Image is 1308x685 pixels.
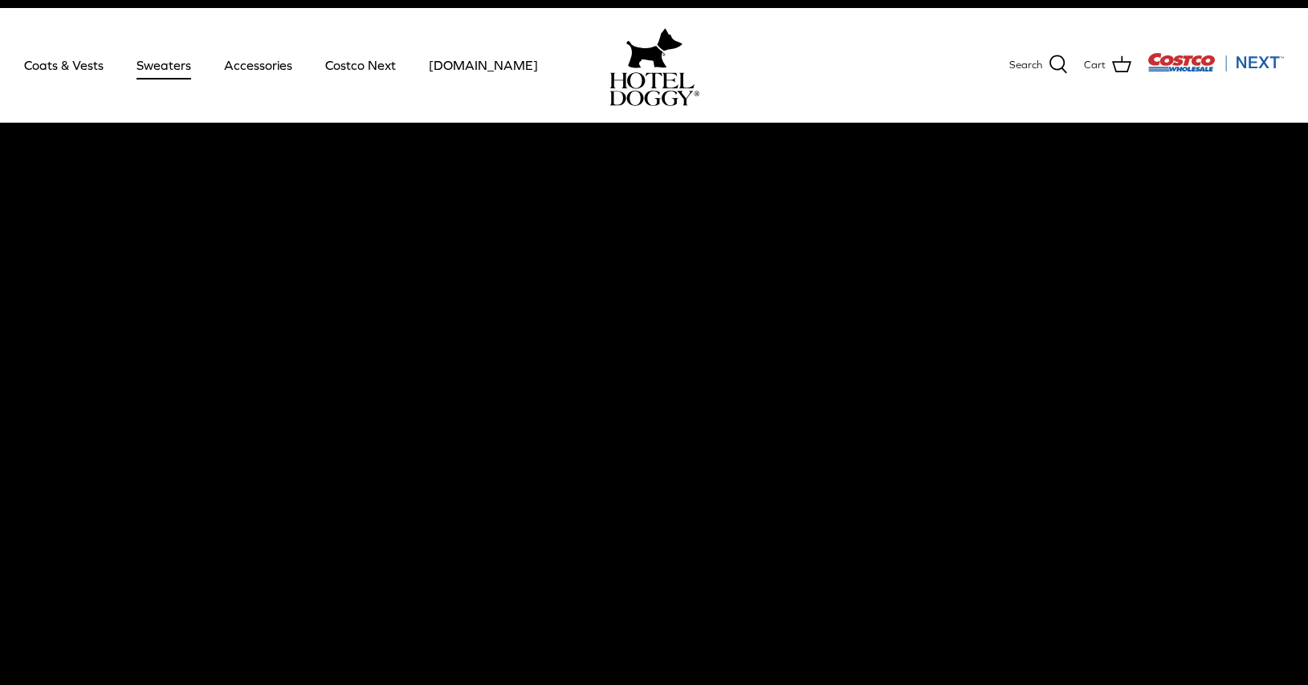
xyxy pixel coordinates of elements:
img: hoteldoggycom [609,72,699,106]
a: Cart [1084,55,1131,75]
span: Cart [1084,57,1106,74]
a: hoteldoggy.com hoteldoggycom [609,24,699,106]
a: Accessories [210,38,307,92]
a: Coats & Vests [10,38,118,92]
a: [DOMAIN_NAME] [414,38,552,92]
img: hoteldoggy.com [626,24,683,72]
img: Costco Next [1147,52,1284,72]
a: Search [1009,55,1068,75]
a: Costco Next [311,38,410,92]
a: Sweaters [122,38,206,92]
a: Visit Costco Next [1147,63,1284,75]
span: Search [1009,57,1042,74]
